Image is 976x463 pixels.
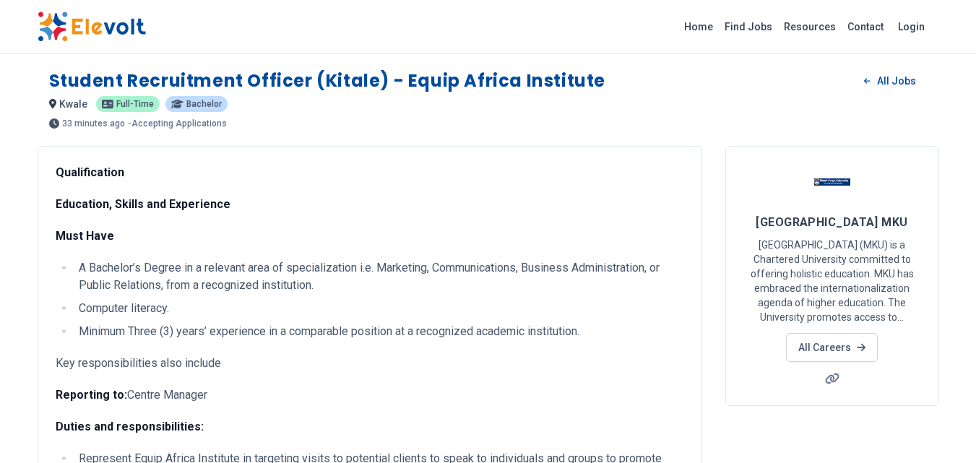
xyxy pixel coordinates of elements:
[56,165,124,179] strong: Qualification
[56,355,684,372] p: Key responsibilities also include
[56,386,684,404] p: Centre Manager
[814,164,850,200] img: Mount Kenya University MKU
[186,100,222,108] span: Bachelor
[38,12,146,42] img: Elevolt
[56,197,230,211] strong: Education, Skills and Experience
[778,15,842,38] a: Resources
[756,215,907,229] span: [GEOGRAPHIC_DATA] MKU
[56,229,114,243] strong: Must Have
[852,70,927,92] a: All Jobs
[74,300,684,317] li: Computer literacy.
[743,238,921,324] p: [GEOGRAPHIC_DATA] (MKU) is a Chartered University committed to offering holistic education. MKU h...
[62,119,125,128] span: 33 minutes ago
[74,323,684,340] li: Minimum Three (3) years’ experience in a comparable position at a recognized academic institution.
[74,259,684,294] li: A Bachelor’s Degree in a relevant area of specialization i.e. Marketing, Communications, Business...
[56,420,204,433] strong: Duties and responsibilities:
[49,69,606,92] h1: Student Recruitment Officer (Kitale) - Equip Africa Institute
[116,100,154,108] span: Full-time
[56,388,127,402] strong: Reporting to:
[678,15,719,38] a: Home
[786,333,878,362] a: All Careers
[59,98,87,110] span: kwale
[842,15,889,38] a: Contact
[719,15,778,38] a: Find Jobs
[128,119,227,128] p: - Accepting Applications
[889,12,933,41] a: Login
